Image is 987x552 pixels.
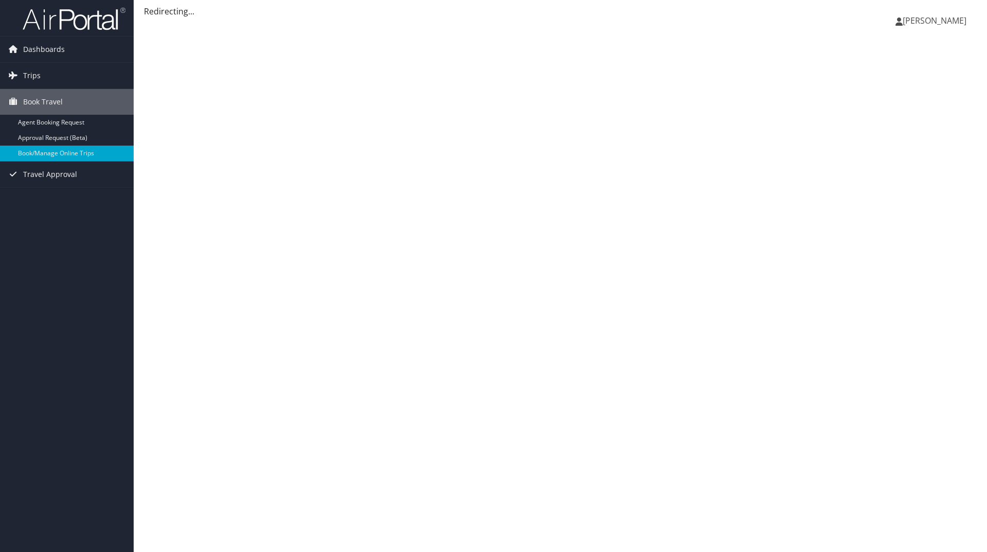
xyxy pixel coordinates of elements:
[903,15,966,26] span: [PERSON_NAME]
[144,5,977,17] div: Redirecting...
[895,5,977,36] a: [PERSON_NAME]
[23,89,63,115] span: Book Travel
[23,37,65,62] span: Dashboards
[23,63,41,88] span: Trips
[23,7,125,31] img: airportal-logo.png
[23,162,77,187] span: Travel Approval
